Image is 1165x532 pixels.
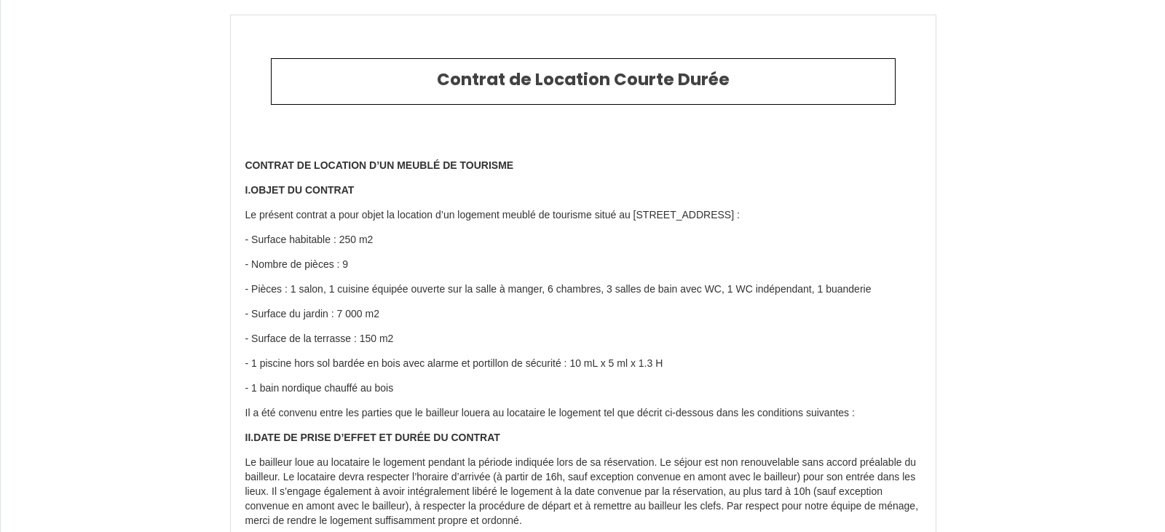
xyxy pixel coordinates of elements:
p: - Surface du jardin : 7 000 m2 [245,307,921,322]
h2: Contrat de Location Courte Durée [283,70,884,90]
strong: II. [245,432,254,443]
p: Le bailleur loue au locataire le logement pendant la période indiquée lors de sa réservation. Le ... [245,456,921,528]
p: - 1 bain nordique chauffé au bois [245,381,921,396]
strong: D’UN MEUBLÉ DE TOURISME [369,159,513,171]
p: - Surface habitable : 250 m2 [245,233,921,247]
p: - Nombre de pièces : 9 [245,258,921,272]
strong: DATE DE PRISE D’EFFET ET DURÉE DU CONTRAT [253,432,500,443]
strong: I. [245,184,251,196]
p: Le présent contrat a pour objet la location d’un logement meublé de tourisme situé au [STREET_ADD... [245,208,921,223]
p: - Surface de la terrasse : 150 m2 [245,332,921,346]
strong: CONTRAT DE LOCATION [245,159,367,171]
p: - 1 piscine hors sol bardée en bois avec alarme et portillon de sécurité : 10 mL x 5 ml x 1.3 H [245,357,921,371]
p: - Pièces : 1 salon, 1 cuisine équipée ouverte sur la salle à manger, 6 chambres, 3 salles de bain... [245,282,921,297]
p: Il a été convenu entre les parties que le bailleur louera au locataire le logement tel que décrit... [245,406,921,421]
strong: OBJET DU CONTRAT [250,184,354,196]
